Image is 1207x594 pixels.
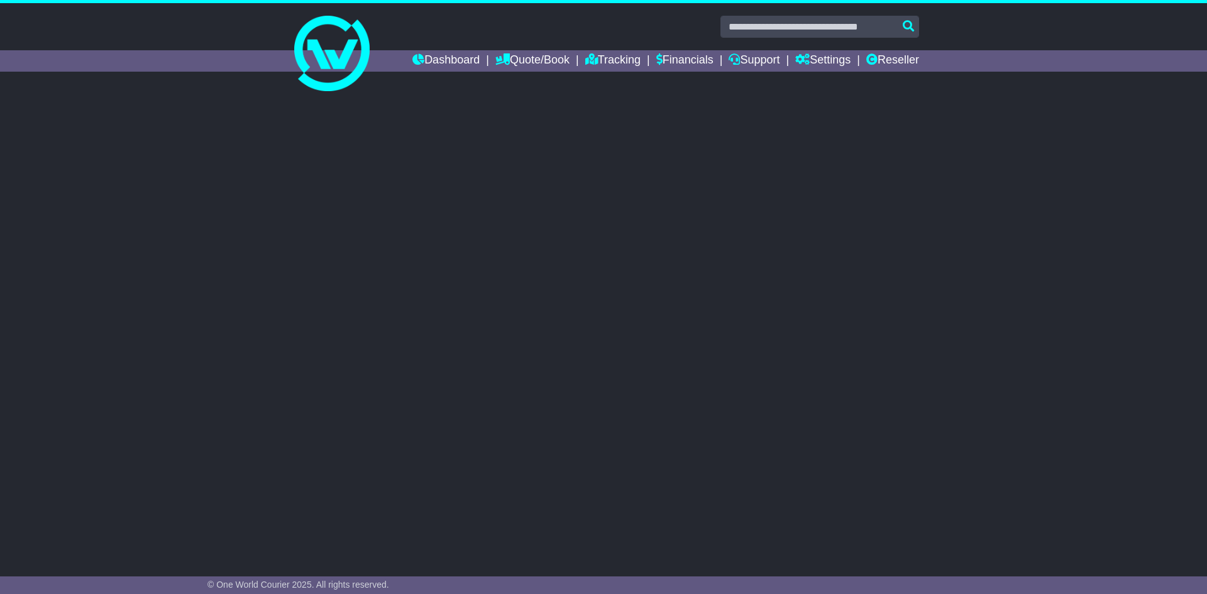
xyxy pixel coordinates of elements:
a: Support [729,50,780,72]
a: Dashboard [412,50,480,72]
a: Financials [656,50,714,72]
a: Settings [795,50,851,72]
a: Reseller [866,50,919,72]
span: © One World Courier 2025. All rights reserved. [207,580,389,590]
a: Quote/Book [495,50,570,72]
a: Tracking [585,50,641,72]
